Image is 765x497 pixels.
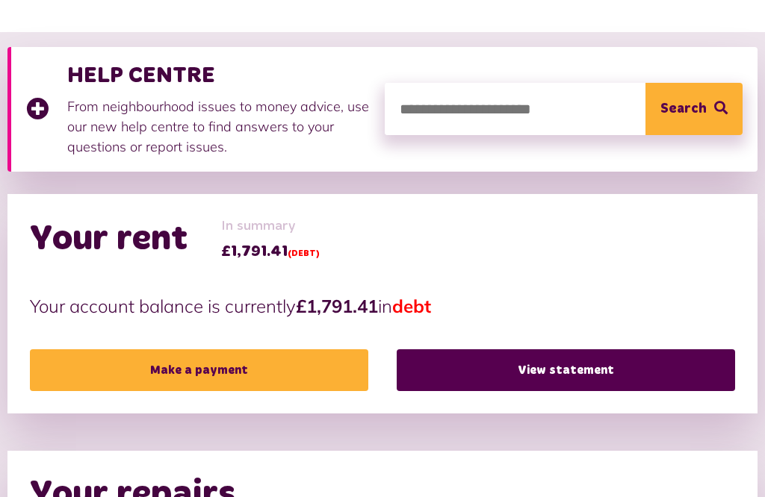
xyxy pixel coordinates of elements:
[30,293,735,319] p: Your account balance is currently in
[67,62,370,89] h3: HELP CENTRE
[296,295,378,317] strong: £1,791.41
[288,249,320,258] span: (DEBT)
[221,240,320,263] span: £1,791.41
[660,83,707,135] span: Search
[30,218,188,261] h2: Your rent
[397,349,735,391] a: View statement
[221,216,320,237] span: In summary
[392,295,431,317] span: debt
[645,83,743,135] button: Search
[67,96,370,157] p: From neighbourhood issues to money advice, use our new help centre to find answers to your questi...
[30,349,368,391] a: Make a payment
